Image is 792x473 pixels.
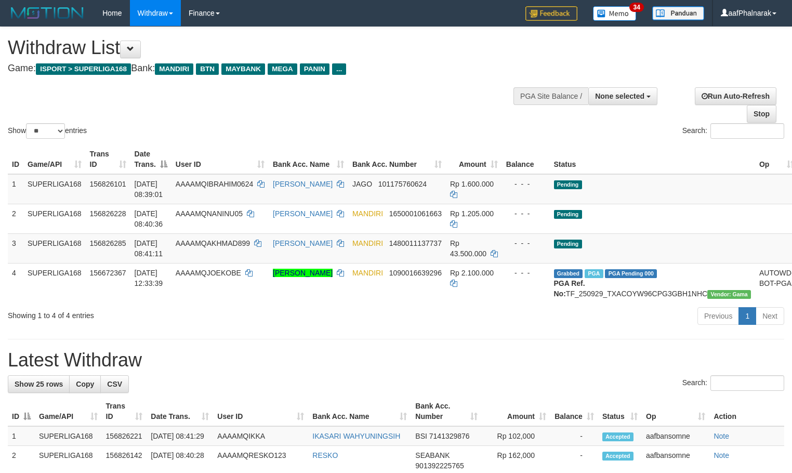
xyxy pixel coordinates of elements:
span: 34 [629,3,643,12]
a: Show 25 rows [8,375,70,393]
span: BTN [196,63,219,75]
span: [DATE] 08:41:11 [135,239,163,258]
a: [PERSON_NAME] [273,180,333,188]
td: SUPERLIGA168 [23,174,86,204]
td: Rp 102,000 [482,426,550,446]
a: Stop [747,105,776,123]
label: Show entries [8,123,87,139]
span: Show 25 rows [15,380,63,388]
td: [DATE] 08:41:29 [147,426,213,446]
th: ID [8,144,23,174]
th: Amount: activate to sort column ascending [446,144,502,174]
a: Note [714,432,729,440]
div: - - - [506,268,546,278]
th: Bank Acc. Number: activate to sort column ascending [411,397,482,426]
th: ID: activate to sort column descending [8,397,35,426]
th: Status: activate to sort column ascending [598,397,642,426]
span: PGA Pending [605,269,657,278]
a: RESKO [312,451,338,459]
th: Game/API: activate to sort column ascending [35,397,102,426]
span: 156826228 [90,209,126,218]
span: Rp 1.205.000 [450,209,494,218]
div: - - - [506,238,546,248]
span: Copy 101175760624 to clipboard [378,180,427,188]
span: [DATE] 12:33:39 [135,269,163,287]
a: Next [756,307,784,325]
span: Grabbed [554,269,583,278]
th: Balance: activate to sort column ascending [550,397,598,426]
h1: Withdraw List [8,37,518,58]
a: [PERSON_NAME] [273,209,333,218]
label: Search: [682,375,784,391]
span: BSI [415,432,427,440]
span: Copy 1650001061663 to clipboard [389,209,442,218]
th: Game/API: activate to sort column ascending [23,144,86,174]
img: panduan.png [652,6,704,20]
td: 156826221 [102,426,147,446]
span: JAGO [352,180,372,188]
td: SUPERLIGA168 [35,426,102,446]
a: Previous [697,307,739,325]
img: MOTION_logo.png [8,5,87,21]
span: MAYBANK [221,63,265,75]
th: Action [709,397,784,426]
td: 1 [8,174,23,204]
span: [DATE] 08:40:36 [135,209,163,228]
button: None selected [588,87,657,105]
span: MANDIRI [155,63,193,75]
span: Marked by aafsengchandara [585,269,603,278]
a: Note [714,451,729,459]
th: Trans ID: activate to sort column ascending [102,397,147,426]
a: [PERSON_NAME] [273,239,333,247]
th: User ID: activate to sort column ascending [213,397,308,426]
span: 156826285 [90,239,126,247]
span: Copy 1090016639296 to clipboard [389,269,442,277]
span: 156826101 [90,180,126,188]
span: AAAAMQAKHMAD899 [176,239,250,247]
span: Rp 2.100.000 [450,269,494,277]
td: SUPERLIGA168 [23,263,86,303]
b: PGA Ref. No: [554,279,585,298]
span: Accepted [602,452,633,461]
th: Bank Acc. Name: activate to sort column ascending [308,397,411,426]
th: Status [550,144,755,174]
img: Button%20Memo.svg [593,6,637,21]
span: MANDIRI [352,239,383,247]
td: 1 [8,426,35,446]
span: MANDIRI [352,269,383,277]
span: Copy 901392225765 to clipboard [415,462,464,470]
span: Rp 43.500.000 [450,239,486,258]
span: PANIN [300,63,329,75]
span: AAAAMQNANINU05 [176,209,243,218]
td: SUPERLIGA168 [23,204,86,233]
span: AAAAMQIBRAHIM0624 [176,180,253,188]
a: CSV [100,375,129,393]
td: TF_250929_TXACOYW96CPG3GBH1NHC [550,263,755,303]
td: aafbansomne [642,426,709,446]
img: Feedback.jpg [525,6,577,21]
h1: Latest Withdraw [8,350,784,371]
td: 2 [8,204,23,233]
span: Pending [554,240,582,248]
span: Copy 1480011137737 to clipboard [389,239,442,247]
select: Showentries [26,123,65,139]
th: User ID: activate to sort column ascending [171,144,269,174]
span: MEGA [268,63,297,75]
th: Op: activate to sort column ascending [642,397,709,426]
a: Run Auto-Refresh [695,87,776,105]
th: Amount: activate to sort column ascending [482,397,550,426]
div: Showing 1 to 4 of 4 entries [8,306,322,321]
th: Bank Acc. Name: activate to sort column ascending [269,144,348,174]
th: Date Trans.: activate to sort column descending [130,144,171,174]
input: Search: [710,123,784,139]
a: IKASARI WAHYUNINGSIH [312,432,400,440]
span: Pending [554,180,582,189]
th: Date Trans.: activate to sort column ascending [147,397,213,426]
span: MANDIRI [352,209,383,218]
span: Pending [554,210,582,219]
div: - - - [506,208,546,219]
td: 3 [8,233,23,263]
div: - - - [506,179,546,189]
span: Copy 7141329876 to clipboard [429,432,470,440]
td: SUPERLIGA168 [23,233,86,263]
